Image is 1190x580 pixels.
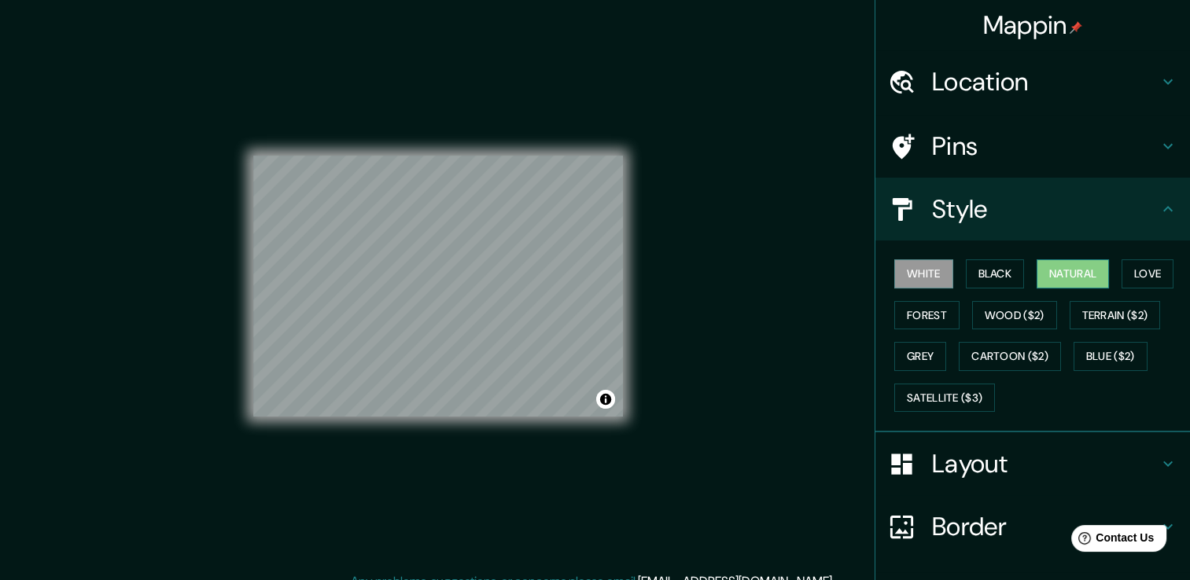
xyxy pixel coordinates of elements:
button: Terrain ($2) [1070,301,1161,330]
div: Pins [875,115,1190,178]
div: Border [875,495,1190,558]
button: Cartoon ($2) [959,342,1061,371]
div: Style [875,178,1190,240]
h4: Border [932,511,1159,542]
button: White [894,259,953,288]
img: pin-icon.png [1070,21,1082,34]
button: Black [966,259,1025,288]
button: Forest [894,301,960,330]
div: Layout [875,432,1190,495]
iframe: Help widget launcher [1050,519,1173,563]
div: Location [875,50,1190,113]
button: Satellite ($3) [894,384,995,413]
canvas: Map [253,156,623,417]
button: Toggle attribution [596,390,615,409]
h4: Layout [932,448,1159,479]
button: Blue ($2) [1074,342,1148,371]
button: Grey [894,342,946,371]
button: Love [1122,259,1173,288]
button: Natural [1037,259,1109,288]
h4: Location [932,66,1159,97]
h4: Pins [932,130,1159,162]
h4: Mappin [983,9,1083,41]
button: Wood ($2) [972,301,1057,330]
h4: Style [932,193,1159,225]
